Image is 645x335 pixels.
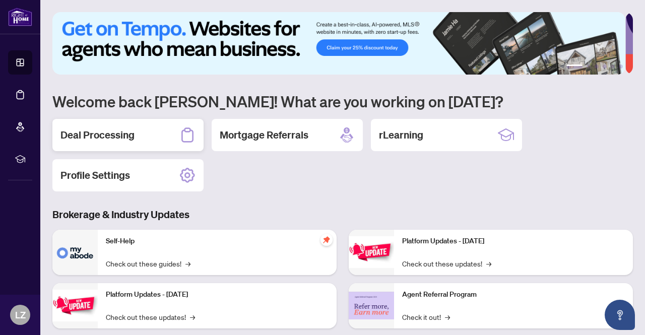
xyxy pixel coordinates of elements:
[402,289,625,300] p: Agent Referral Program
[605,300,635,330] button: Open asap
[106,258,190,269] a: Check out these guides!→
[402,311,450,322] a: Check it out!→
[595,64,599,69] button: 3
[402,236,625,247] p: Platform Updates - [DATE]
[52,290,98,321] img: Platform Updates - September 16, 2025
[603,64,607,69] button: 4
[52,12,625,75] img: Slide 0
[52,230,98,275] img: Self-Help
[220,128,308,142] h2: Mortgage Referrals
[60,168,130,182] h2: Profile Settings
[15,308,26,322] span: LZ
[185,258,190,269] span: →
[106,236,329,247] p: Self-Help
[349,292,394,319] img: Agent Referral Program
[8,8,32,26] img: logo
[587,64,591,69] button: 2
[379,128,423,142] h2: rLearning
[190,311,195,322] span: →
[60,128,135,142] h2: Deal Processing
[349,236,394,268] img: Platform Updates - June 23, 2025
[106,289,329,300] p: Platform Updates - [DATE]
[52,92,633,111] h1: Welcome back [PERSON_NAME]! What are you working on [DATE]?
[445,311,450,322] span: →
[566,64,583,69] button: 1
[320,234,333,246] span: pushpin
[402,258,491,269] a: Check out these updates!→
[486,258,491,269] span: →
[611,64,615,69] button: 5
[619,64,623,69] button: 6
[52,208,633,222] h3: Brokerage & Industry Updates
[106,311,195,322] a: Check out these updates!→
